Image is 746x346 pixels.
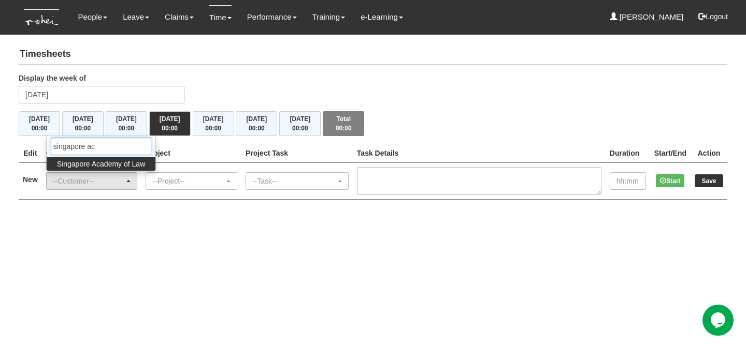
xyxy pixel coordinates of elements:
[152,176,224,186] div: --Project--
[146,172,237,190] button: --Project--
[19,44,727,65] h4: Timesheets
[42,144,142,163] th: Client
[246,172,349,190] button: --Task--
[23,174,38,185] label: New
[19,111,727,136] div: Timesheet Week Summary
[695,174,723,187] input: Save
[46,172,138,190] button: --Customer--
[51,138,151,155] input: Search
[691,144,727,163] th: Action
[610,172,646,190] input: hh:mm
[149,111,191,136] button: [DATE]00:00
[205,125,221,132] span: 00:00
[247,5,297,29] a: Performance
[53,176,125,186] div: --Customer--
[323,111,364,136] button: Total00:00
[78,5,107,29] a: People
[249,125,265,132] span: 00:00
[118,125,134,132] span: 00:00
[209,5,232,29] a: Time
[361,5,403,29] a: e-Learning
[19,111,60,136] button: [DATE]00:00
[75,125,91,132] span: 00:00
[236,111,277,136] button: [DATE]00:00
[162,125,178,132] span: 00:00
[57,159,145,169] span: Singapore Academy of Law
[610,5,684,29] a: [PERSON_NAME]
[606,144,650,163] th: Duration
[656,174,684,187] button: Start
[292,125,308,132] span: 00:00
[702,305,736,336] iframe: chat widget
[353,144,606,163] th: Task Details
[279,111,321,136] button: [DATE]00:00
[312,5,346,29] a: Training
[32,125,48,132] span: 00:00
[193,111,234,136] button: [DATE]00:00
[650,144,691,163] th: Start/End
[106,111,147,136] button: [DATE]00:00
[252,176,336,186] div: --Task--
[141,144,241,163] th: Project
[691,4,735,29] button: Logout
[62,111,104,136] button: [DATE]00:00
[165,5,194,29] a: Claims
[241,144,353,163] th: Project Task
[123,5,149,29] a: Leave
[19,144,42,163] th: Edit
[336,125,352,132] span: 00:00
[19,73,86,83] label: Display the week of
